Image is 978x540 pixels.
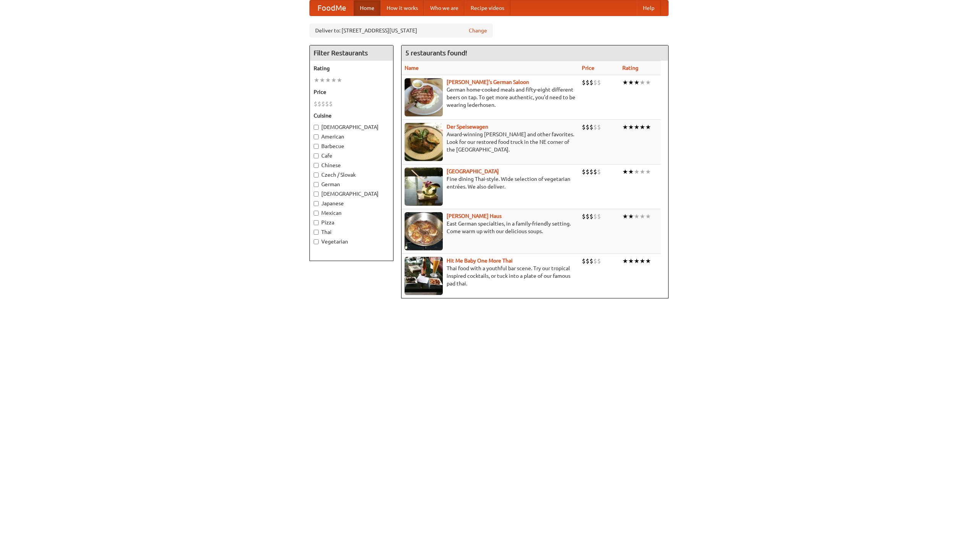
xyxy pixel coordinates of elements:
li: $ [317,100,321,108]
li: $ [597,168,601,176]
label: Vegetarian [314,238,389,245]
label: German [314,181,389,188]
label: [DEMOGRAPHIC_DATA] [314,123,389,131]
label: Mexican [314,209,389,217]
input: Japanese [314,201,319,206]
a: Der Speisewagen [447,124,488,130]
li: $ [593,78,597,87]
a: Recipe videos [465,0,510,16]
li: $ [329,100,333,108]
input: Thai [314,230,319,235]
li: ★ [645,257,651,265]
li: ★ [634,212,640,221]
li: $ [586,257,589,265]
li: $ [589,257,593,265]
h5: Rating [314,64,389,72]
p: Fine dining Thai-style. Wide selection of vegetarian entrées. We also deliver. [405,175,576,190]
li: $ [597,212,601,221]
input: Pizza [314,220,319,225]
img: speisewagen.jpg [405,123,443,161]
label: Cafe [314,152,389,160]
label: Thai [314,228,389,236]
a: [PERSON_NAME]'s German Saloon [447,79,529,85]
li: $ [582,78,586,87]
li: ★ [622,168,628,176]
li: $ [582,123,586,131]
li: $ [586,78,589,87]
li: $ [589,212,593,221]
p: German home-cooked meals and fifty-eight different beers on tap. To get more authentic, you'd nee... [405,86,576,109]
a: Hit Me Baby One More Thai [447,258,513,264]
input: Barbecue [314,144,319,149]
li: ★ [634,123,640,131]
a: Home [354,0,381,16]
li: ★ [640,78,645,87]
li: ★ [634,257,640,265]
li: $ [586,168,589,176]
input: Chinese [314,163,319,168]
li: $ [586,123,589,131]
a: [GEOGRAPHIC_DATA] [447,168,499,174]
img: kohlhaus.jpg [405,212,443,250]
label: [DEMOGRAPHIC_DATA] [314,190,389,198]
ng-pluralize: 5 restaurants found! [405,49,467,56]
li: ★ [645,168,651,176]
label: Chinese [314,161,389,169]
li: $ [593,123,597,131]
li: ★ [628,212,634,221]
li: $ [593,212,597,221]
img: esthers.jpg [405,78,443,116]
img: satay.jpg [405,168,443,206]
a: Name [405,65,419,71]
li: ★ [640,123,645,131]
a: Change [469,27,487,34]
li: $ [593,168,597,176]
input: Vegetarian [314,239,319,244]
h4: Filter Restaurants [310,45,393,61]
li: $ [582,257,586,265]
li: $ [597,78,601,87]
p: East German specialties, in a family-friendly setting. Come warm up with our delicious soups. [405,220,576,235]
li: ★ [645,212,651,221]
li: ★ [628,257,634,265]
label: Barbecue [314,142,389,150]
li: ★ [325,76,331,84]
li: ★ [314,76,319,84]
li: ★ [628,78,634,87]
a: Rating [622,65,638,71]
li: $ [314,100,317,108]
a: FoodMe [310,0,354,16]
li: ★ [319,76,325,84]
a: [PERSON_NAME] Haus [447,213,502,219]
li: ★ [634,78,640,87]
li: $ [321,100,325,108]
li: ★ [645,123,651,131]
li: ★ [645,78,651,87]
input: German [314,182,319,187]
input: American [314,134,319,139]
li: ★ [622,212,628,221]
h5: Price [314,88,389,96]
input: Cafe [314,153,319,158]
p: Thai food with a youthful bar scene. Try our tropical inspired cocktails, or tuck into a plate of... [405,264,576,287]
li: ★ [622,123,628,131]
input: [DEMOGRAPHIC_DATA] [314,125,319,130]
li: $ [582,212,586,221]
li: $ [593,257,597,265]
input: [DEMOGRAPHIC_DATA] [314,192,319,197]
li: ★ [640,168,645,176]
li: $ [582,168,586,176]
label: Czech / Slovak [314,171,389,179]
a: Price [582,65,594,71]
li: $ [597,123,601,131]
li: $ [589,123,593,131]
label: Japanese [314,200,389,207]
li: ★ [640,257,645,265]
li: ★ [634,168,640,176]
input: Mexican [314,211,319,216]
